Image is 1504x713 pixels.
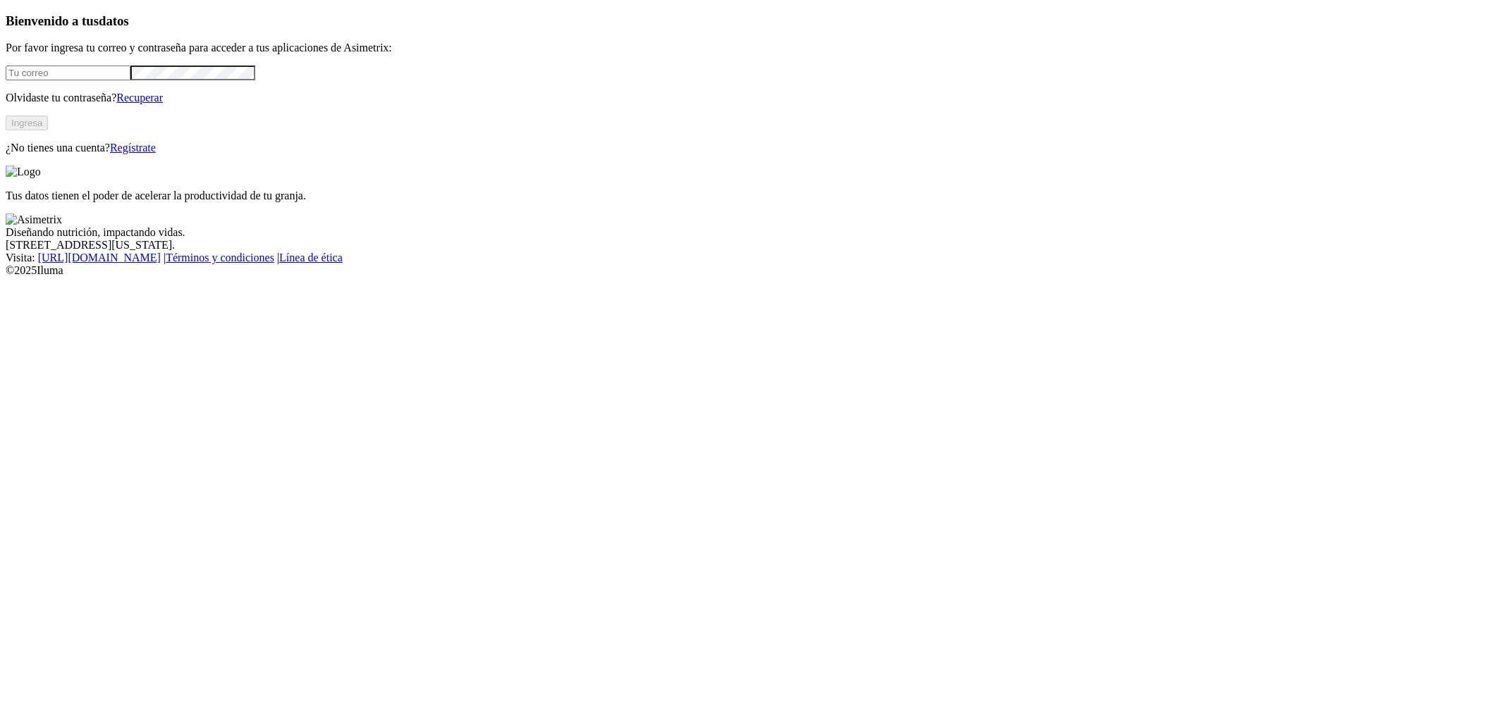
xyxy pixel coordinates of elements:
[6,252,1498,264] div: Visita : | |
[116,92,163,104] a: Recuperar
[6,66,130,80] input: Tu correo
[6,166,41,178] img: Logo
[6,264,1498,277] div: © 2025 Iluma
[6,142,1498,154] p: ¿No tienes una cuenta?
[166,252,274,263] a: Términos y condiciones
[279,252,343,263] a: Línea de ética
[99,13,129,28] span: datos
[6,226,1498,239] div: Diseñando nutrición, impactando vidas.
[6,116,48,130] button: Ingresa
[6,42,1498,54] p: Por favor ingresa tu correo y contraseña para acceder a tus aplicaciones de Asimetrix:
[6,13,1498,29] h3: Bienvenido a tus
[110,142,156,154] a: Regístrate
[38,252,161,263] a: [URL][DOMAIN_NAME]
[6,92,1498,104] p: Olvidaste tu contraseña?
[6,190,1498,202] p: Tus datos tienen el poder de acelerar la productividad de tu granja.
[6,213,62,226] img: Asimetrix
[6,239,1498,252] div: [STREET_ADDRESS][US_STATE].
